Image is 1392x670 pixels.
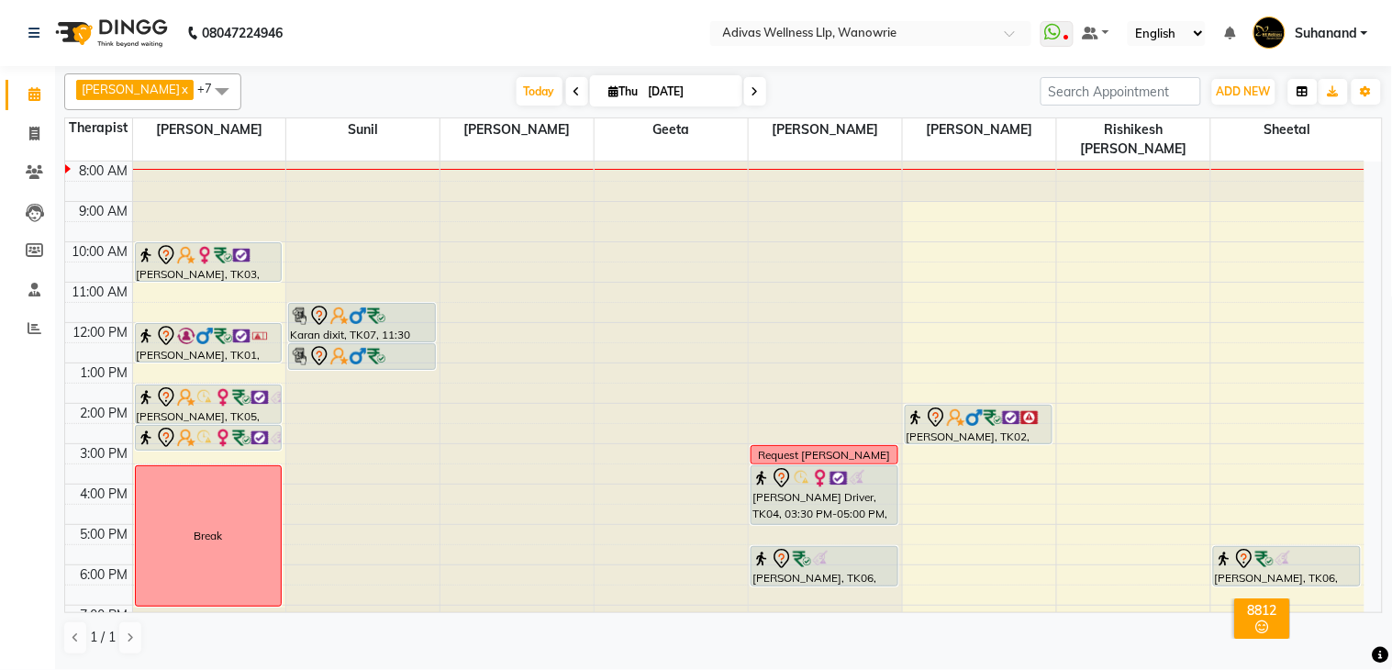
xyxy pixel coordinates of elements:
[1041,77,1201,106] input: Search Appointment
[1057,118,1210,161] span: Rishikesh [PERSON_NAME]
[136,385,282,423] div: [PERSON_NAME], TK05, 01:30 PM-02:30 PM, Massage 60 Min
[903,118,1056,141] span: [PERSON_NAME]
[65,118,132,138] div: Therapist
[758,447,890,463] div: Request [PERSON_NAME]
[77,404,132,423] div: 2:00 PM
[136,426,282,450] div: [PERSON_NAME], TK05, 02:30 PM-03:10 PM, Steam
[136,324,282,362] div: [PERSON_NAME], TK01, 12:00 PM-01:00 PM, Swedish Massage with Wintergreen, Bayleaf & Clove 60 Min
[82,82,180,96] span: [PERSON_NAME]
[1253,17,1286,49] img: Suhanand
[906,406,1052,443] div: [PERSON_NAME], TK02, 02:00 PM-03:00 PM, Massage 60 Min
[136,243,282,281] div: [PERSON_NAME], TK03, 10:00 AM-11:00 AM, Massage 60 Min
[286,118,440,141] span: Sunil
[289,344,435,369] div: Karan dixit, TK07, 12:30 PM-01:10 PM, Steam
[749,118,902,141] span: [PERSON_NAME]
[70,323,132,342] div: 12:00 PM
[90,628,116,647] span: 1 / 1
[69,283,132,302] div: 11:00 AM
[76,162,132,181] div: 8:00 AM
[47,7,173,59] img: logo
[77,565,132,585] div: 6:00 PM
[440,118,594,141] span: [PERSON_NAME]
[69,242,132,262] div: 10:00 AM
[180,82,188,96] a: x
[76,202,132,221] div: 9:00 AM
[643,78,735,106] input: 2025-09-04
[517,77,562,106] span: Today
[752,547,897,586] div: [PERSON_NAME], TK06, 05:30 PM-06:30 PM, Swedish Massage with Wintergreen, Bayleaf & Clove 60 Min
[1214,547,1360,586] div: [PERSON_NAME], TK06, 05:30 PM-06:30 PM, Swedish Massage with Wintergreen, Bayleaf & Clove 60 Min
[202,7,283,59] b: 08047224946
[752,466,897,524] div: [PERSON_NAME] Driver, TK04, 03:30 PM-05:00 PM, Swedish Massage with Wintergreen, Bayleaf & Clove ...
[197,81,226,95] span: +7
[77,606,132,625] div: 7:00 PM
[289,304,435,341] div: Karan dixit, TK07, 11:30 AM-12:30 PM, Massage 60 Min
[1239,602,1286,619] div: 8812
[1295,24,1357,43] span: Suhanand
[1217,84,1271,98] span: ADD NEW
[605,84,643,98] span: Thu
[1212,79,1275,105] button: ADD NEW
[77,363,132,383] div: 1:00 PM
[1211,118,1364,141] span: Sheetal
[77,444,132,463] div: 3:00 PM
[194,528,222,544] div: Break
[133,118,286,141] span: [PERSON_NAME]
[595,118,748,141] span: Geeta
[77,485,132,504] div: 4:00 PM
[77,525,132,544] div: 5:00 PM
